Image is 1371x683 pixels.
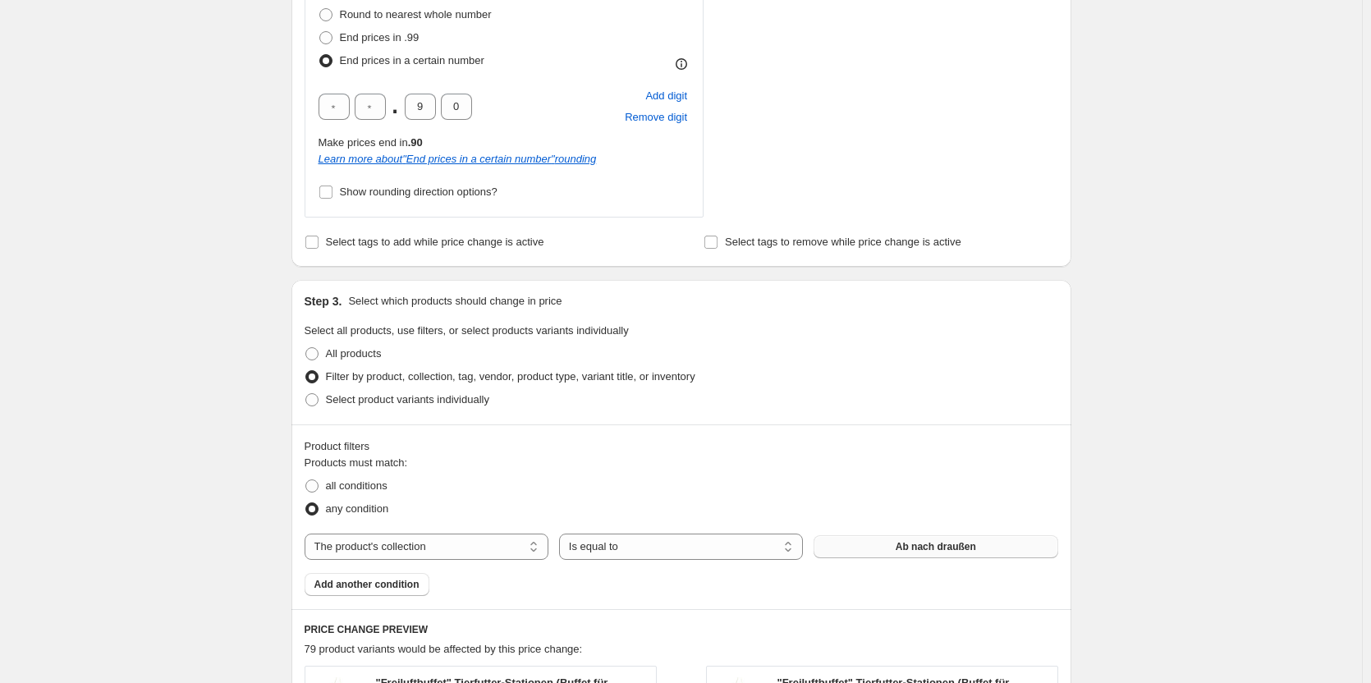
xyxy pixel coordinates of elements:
input: ﹡ [405,94,436,120]
button: Ab nach draußen [814,535,1057,558]
p: Select which products should change in price [348,293,562,309]
a: Learn more about"End prices in a certain number"rounding [319,153,597,165]
button: Remove placeholder [622,107,690,128]
input: ﹡ [441,94,472,120]
input: ﹡ [319,94,350,120]
i: Learn more about " End prices in a certain number " rounding [319,153,597,165]
span: all conditions [326,479,387,492]
span: End prices in .99 [340,31,420,44]
span: End prices in a certain number [340,54,484,66]
span: . [391,94,400,120]
span: Select all products, use filters, or select products variants individually [305,324,629,337]
span: Products must match: [305,456,408,469]
div: Product filters [305,438,1058,455]
span: Ab nach draußen [896,540,976,553]
input: ﹡ [355,94,386,120]
span: Show rounding direction options? [340,186,498,198]
b: .90 [408,136,423,149]
button: Add placeholder [643,85,690,107]
span: Add digit [645,88,687,104]
span: Select tags to remove while price change is active [725,236,961,248]
span: Select tags to add while price change is active [326,236,544,248]
span: any condition [326,502,389,515]
h2: Step 3. [305,293,342,309]
h6: PRICE CHANGE PREVIEW [305,623,1058,636]
span: Make prices end in [319,136,423,149]
span: Round to nearest whole number [340,8,492,21]
button: Add another condition [305,573,429,596]
span: Select product variants individually [326,393,489,406]
span: All products [326,347,382,360]
span: Remove digit [625,109,687,126]
span: Add another condition [314,578,420,591]
span: Filter by product, collection, tag, vendor, product type, variant title, or inventory [326,370,695,383]
span: 79 product variants would be affected by this price change: [305,643,583,655]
